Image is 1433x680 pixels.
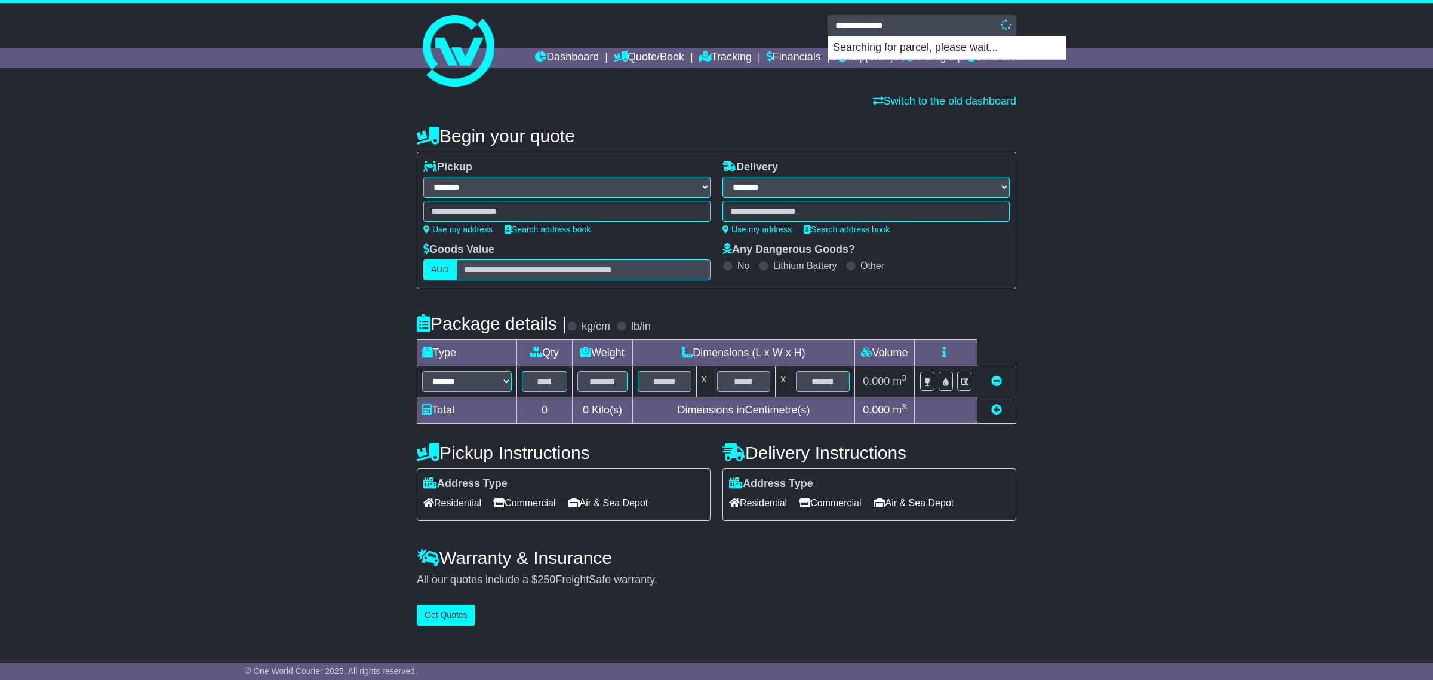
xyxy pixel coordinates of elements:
td: Total [417,397,517,424]
span: 0.000 [863,404,890,416]
span: 0 [583,404,589,416]
td: Dimensions in Centimetre(s) [632,397,854,424]
td: 0 [517,397,573,424]
span: m [893,375,906,387]
label: No [737,260,749,271]
sup: 3 [902,373,906,382]
h4: Begin your quote [417,126,1016,146]
h4: Package details | [417,314,567,333]
td: Volume [854,340,914,366]
a: Tracking [699,48,752,68]
span: Air & Sea Depot [568,494,648,512]
a: Add new item [991,404,1002,416]
a: Quote/Book [614,48,684,68]
label: lb/in [631,320,651,333]
span: Commercial [799,494,861,512]
label: AUD [423,259,457,280]
label: Lithium Battery [773,260,837,271]
div: All our quotes include a $ FreightSafe warranty. [417,574,1016,587]
label: kg/cm [582,320,610,333]
td: Type [417,340,517,366]
a: Remove this item [991,375,1002,387]
a: Search address book [804,225,890,234]
h4: Delivery Instructions [722,443,1016,462]
a: Financials [767,48,821,68]
span: Commercial [493,494,555,512]
span: Residential [423,494,481,512]
td: Qty [517,340,573,366]
span: m [893,404,906,416]
label: Any Dangerous Goods? [722,243,855,256]
label: Goods Value [423,243,494,256]
label: Pickup [423,161,472,174]
a: Search address book [505,225,591,234]
span: 250 [537,574,555,586]
h4: Pickup Instructions [417,443,711,462]
span: Air & Sea Depot [874,494,954,512]
a: Use my address [423,225,493,234]
td: Weight [573,340,633,366]
span: © One World Courier 2025. All rights reserved. [245,666,417,676]
span: Residential [729,494,787,512]
a: Dashboard [535,48,599,68]
button: Get Quotes [417,605,475,626]
label: Delivery [722,161,778,174]
td: x [776,366,791,397]
td: Dimensions (L x W x H) [632,340,854,366]
a: Switch to the old dashboard [873,95,1016,107]
label: Other [860,260,884,271]
label: Address Type [423,477,508,491]
h4: Warranty & Insurance [417,548,1016,568]
a: Use my address [722,225,792,234]
p: Searching for parcel, please wait... [828,36,1066,59]
td: Kilo(s) [573,397,633,424]
td: x [696,366,712,397]
label: Address Type [729,477,813,491]
sup: 3 [902,402,906,411]
span: 0.000 [863,375,890,387]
